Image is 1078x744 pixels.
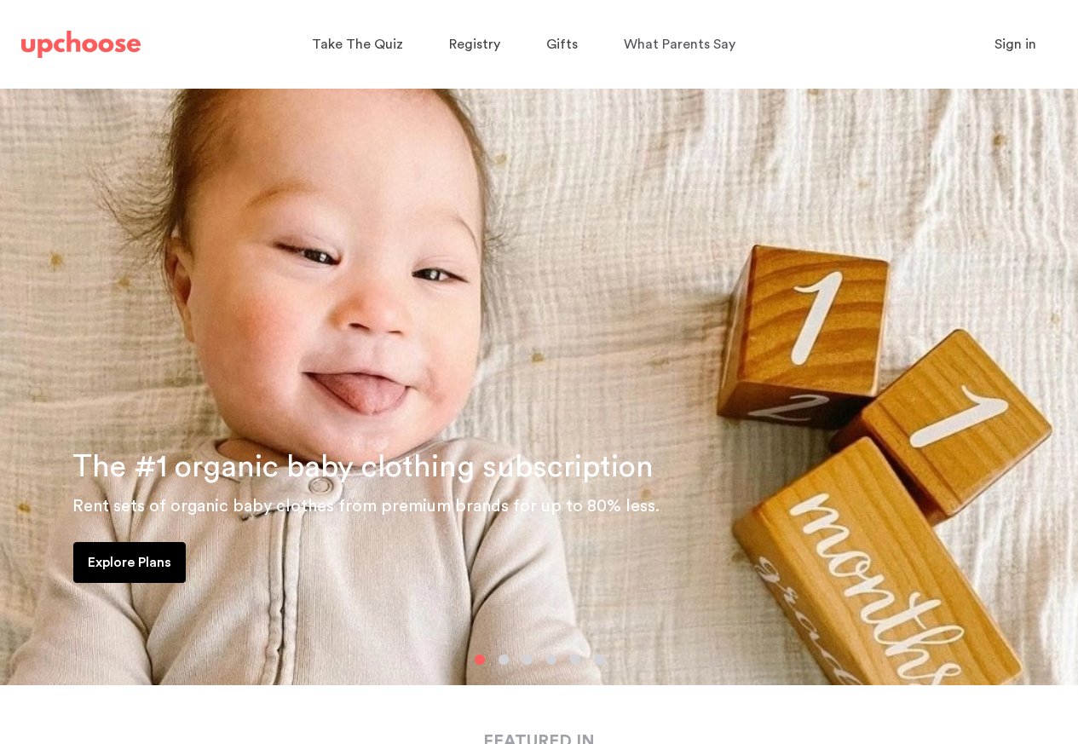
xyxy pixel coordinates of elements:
[973,27,1058,61] button: Sign in
[546,28,583,61] a: Gifts
[449,37,500,51] span: Registry
[72,493,1058,520] p: Rent sets of organic baby clothes from premium brands for up to 80% less.
[21,27,141,62] a: UpChoose
[73,542,186,583] a: Explore Plans
[312,28,408,61] a: Take The Quiz
[994,37,1036,51] span: Sign in
[72,452,654,482] span: The #1 organic baby clothing subscription
[624,28,741,61] a: What Parents Say
[449,28,505,61] a: Registry
[624,37,735,51] span: What Parents Say
[312,37,403,51] span: Take The Quiz
[21,31,141,58] img: UpChoose
[88,552,171,573] p: Explore Plans
[546,37,578,51] span: Gifts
